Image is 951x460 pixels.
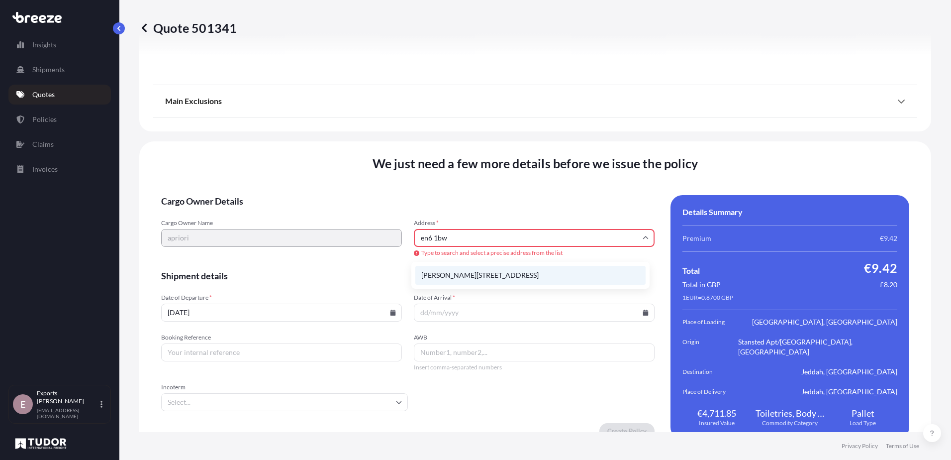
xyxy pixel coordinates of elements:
[165,96,222,106] span: Main Exclusions
[161,393,408,411] input: Select...
[161,383,408,391] span: Incoterm
[8,110,111,129] a: Policies
[699,419,735,427] span: Insured Value
[32,90,55,100] p: Quotes
[756,407,825,419] span: Toiletries, Body Lotions and Hair/Dental Care Products
[801,367,897,377] span: Jeddah, [GEOGRAPHIC_DATA]
[8,35,111,55] a: Insights
[37,389,98,405] p: Exports [PERSON_NAME]
[682,233,711,243] span: Premium
[852,407,874,419] span: Pallet
[37,407,98,419] p: [EMAIL_ADDRESS][DOMAIN_NAME]
[32,115,57,124] p: Policies
[414,229,655,247] input: Cargo owner address
[32,65,65,75] p: Shipments
[161,219,402,227] span: Cargo Owner Name
[414,294,655,302] span: Date of Arrival
[880,233,897,243] span: €9.42
[373,155,698,171] span: We just need a few more details before we issue the policy
[738,337,897,357] span: Stansted Apt/[GEOGRAPHIC_DATA], [GEOGRAPHIC_DATA]
[32,164,58,174] p: Invoices
[864,260,897,276] span: €9.42
[32,139,54,149] p: Claims
[161,344,402,361] input: Your internal reference
[8,60,111,80] a: Shipments
[682,337,738,357] span: Origin
[842,442,878,450] a: Privacy Policy
[161,294,402,302] span: Date of Departure
[414,219,655,227] span: Address
[801,387,897,397] span: Jeddah, [GEOGRAPHIC_DATA]
[139,20,237,36] p: Quote 501341
[414,344,655,361] input: Number1, number2,...
[682,266,700,276] span: Total
[886,442,919,450] a: Terms of Use
[12,436,69,452] img: organization-logo
[607,426,647,436] p: Create Policy
[161,195,655,207] span: Cargo Owner Details
[8,134,111,154] a: Claims
[599,423,655,439] button: Create Policy
[682,367,738,377] span: Destination
[8,85,111,105] a: Quotes
[32,40,56,50] p: Insights
[850,419,876,427] span: Load Type
[682,387,738,397] span: Place of Delivery
[752,317,897,327] span: [GEOGRAPHIC_DATA], [GEOGRAPHIC_DATA]
[161,334,402,342] span: Booking Reference
[414,363,655,371] span: Insert comma-separated numbers
[161,304,402,322] input: dd/mm/yyyy
[8,159,111,179] a: Invoices
[682,294,733,302] span: 1 EUR = 0.8700 GBP
[414,334,655,342] span: AWB
[880,280,897,290] span: £8.20
[682,317,738,327] span: Place of Loading
[414,304,655,322] input: dd/mm/yyyy
[20,399,25,409] span: E
[161,270,655,282] span: Shipment details
[165,89,905,113] div: Main Exclusions
[682,280,721,290] span: Total in GBP
[682,207,743,217] span: Details Summary
[414,249,655,257] span: Type to search and select a precise address from the list
[415,266,646,285] li: [PERSON_NAME][STREET_ADDRESS]
[697,407,736,419] span: €4,711.85
[762,419,818,427] span: Commodity Category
